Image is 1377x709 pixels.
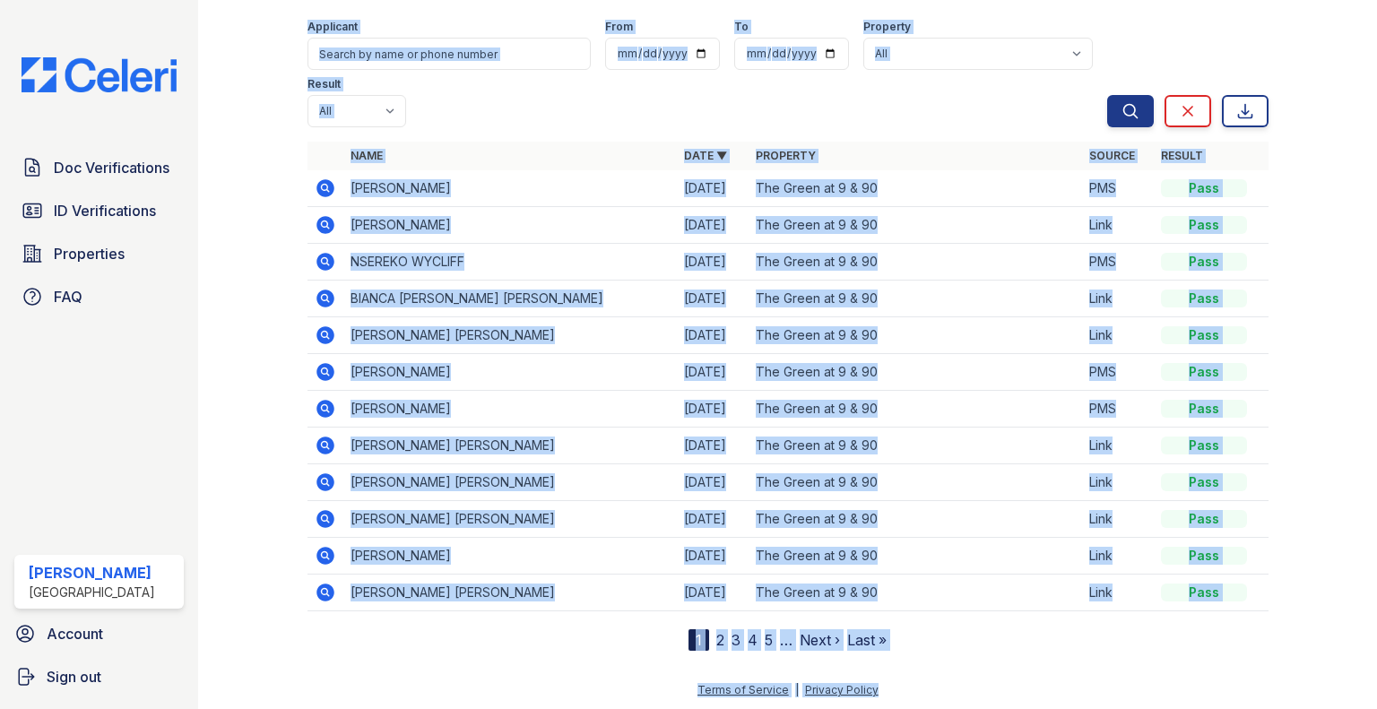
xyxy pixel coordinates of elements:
[7,659,191,695] a: Sign out
[7,616,191,652] a: Account
[29,562,155,584] div: [PERSON_NAME]
[343,501,677,538] td: [PERSON_NAME] [PERSON_NAME]
[54,243,125,264] span: Properties
[1161,584,1247,601] div: Pass
[1161,510,1247,528] div: Pass
[780,629,792,651] span: …
[677,391,749,428] td: [DATE]
[343,538,677,575] td: [PERSON_NAME]
[1082,464,1154,501] td: Link
[1082,170,1154,207] td: PMS
[1161,149,1203,162] a: Result
[677,464,749,501] td: [DATE]
[343,281,677,317] td: BIANCA [PERSON_NAME] [PERSON_NAME]
[688,629,709,651] div: 1
[343,317,677,354] td: [PERSON_NAME] [PERSON_NAME]
[756,149,816,162] a: Property
[1161,437,1247,454] div: Pass
[1161,326,1247,344] div: Pass
[1082,501,1154,538] td: Link
[732,631,740,649] a: 3
[343,428,677,464] td: [PERSON_NAME] [PERSON_NAME]
[749,244,1082,281] td: The Green at 9 & 90
[677,207,749,244] td: [DATE]
[29,584,155,601] div: [GEOGRAPHIC_DATA]
[343,391,677,428] td: [PERSON_NAME]
[677,170,749,207] td: [DATE]
[343,244,677,281] td: NSEREKO WYCLIFF
[1161,400,1247,418] div: Pass
[54,157,169,178] span: Doc Verifications
[677,538,749,575] td: [DATE]
[1161,216,1247,234] div: Pass
[343,354,677,391] td: [PERSON_NAME]
[765,631,773,649] a: 5
[805,683,879,696] a: Privacy Policy
[749,170,1082,207] td: The Green at 9 & 90
[734,20,749,34] label: To
[716,631,724,649] a: 2
[749,281,1082,317] td: The Green at 9 & 90
[795,683,799,696] div: |
[343,575,677,611] td: [PERSON_NAME] [PERSON_NAME]
[307,20,358,34] label: Applicant
[47,623,103,644] span: Account
[677,244,749,281] td: [DATE]
[14,150,184,186] a: Doc Verifications
[14,279,184,315] a: FAQ
[749,428,1082,464] td: The Green at 9 & 90
[1161,179,1247,197] div: Pass
[307,77,341,91] label: Result
[749,391,1082,428] td: The Green at 9 & 90
[1082,317,1154,354] td: Link
[748,631,758,649] a: 4
[1161,290,1247,307] div: Pass
[749,207,1082,244] td: The Green at 9 & 90
[677,281,749,317] td: [DATE]
[677,575,749,611] td: [DATE]
[749,501,1082,538] td: The Green at 9 & 90
[749,354,1082,391] td: The Green at 9 & 90
[697,683,789,696] a: Terms of Service
[677,428,749,464] td: [DATE]
[1082,391,1154,428] td: PMS
[863,20,911,34] label: Property
[307,38,591,70] input: Search by name or phone number
[343,170,677,207] td: [PERSON_NAME]
[1161,253,1247,271] div: Pass
[351,149,383,162] a: Name
[1082,428,1154,464] td: Link
[7,57,191,92] img: CE_Logo_Blue-a8612792a0a2168367f1c8372b55b34899dd931a85d93a1a3d3e32e68fde9ad4.png
[800,631,840,649] a: Next ›
[749,538,1082,575] td: The Green at 9 & 90
[1082,244,1154,281] td: PMS
[677,354,749,391] td: [DATE]
[1089,149,1135,162] a: Source
[47,666,101,687] span: Sign out
[749,464,1082,501] td: The Green at 9 & 90
[684,149,727,162] a: Date ▼
[14,236,184,272] a: Properties
[1082,354,1154,391] td: PMS
[54,286,82,307] span: FAQ
[1161,363,1247,381] div: Pass
[1082,281,1154,317] td: Link
[677,317,749,354] td: [DATE]
[343,207,677,244] td: [PERSON_NAME]
[14,193,184,229] a: ID Verifications
[1161,547,1247,565] div: Pass
[1082,538,1154,575] td: Link
[605,20,633,34] label: From
[343,464,677,501] td: [PERSON_NAME] [PERSON_NAME]
[847,631,887,649] a: Last »
[677,501,749,538] td: [DATE]
[1082,575,1154,611] td: Link
[1161,473,1247,491] div: Pass
[749,575,1082,611] td: The Green at 9 & 90
[1082,207,1154,244] td: Link
[54,200,156,221] span: ID Verifications
[749,317,1082,354] td: The Green at 9 & 90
